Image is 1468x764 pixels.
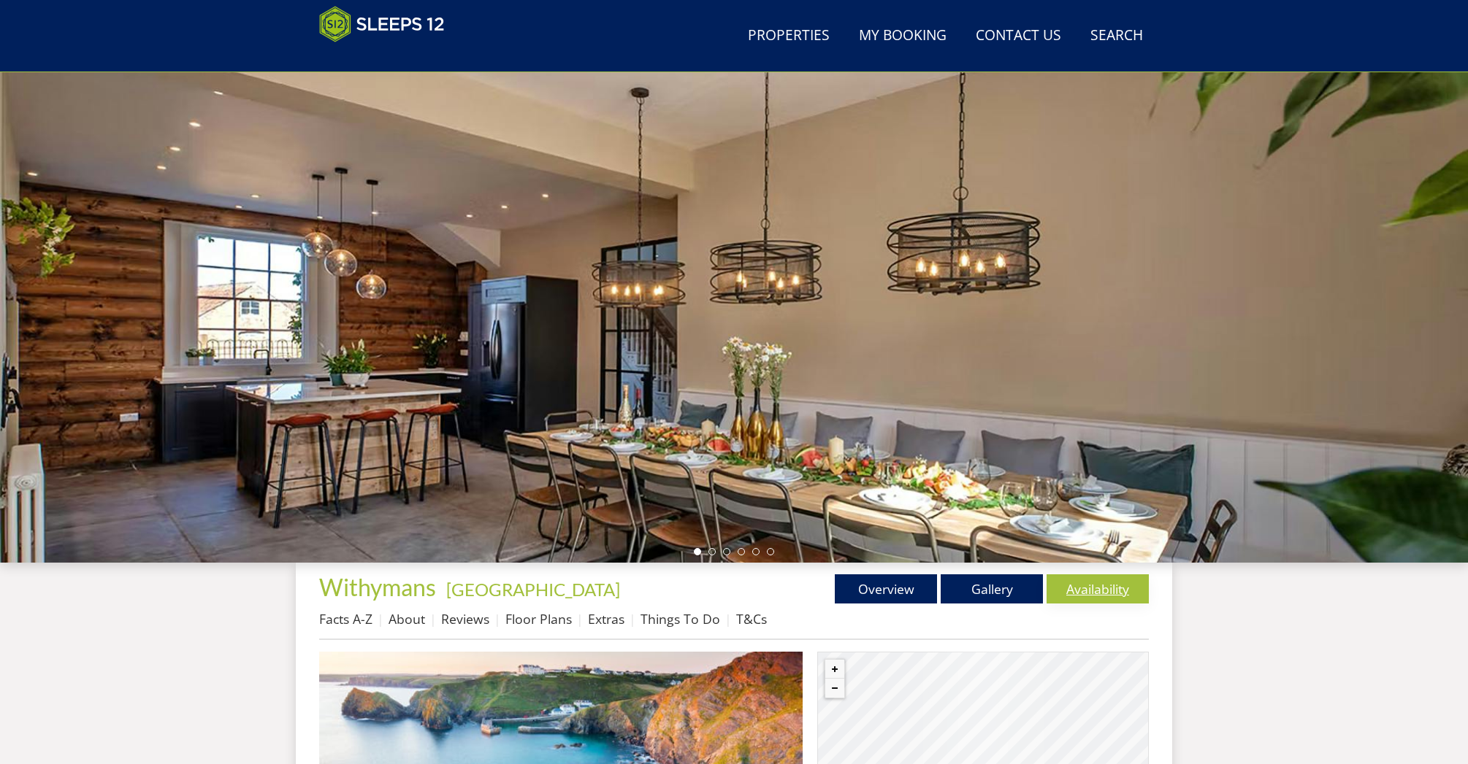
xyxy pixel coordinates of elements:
[505,610,572,628] a: Floor Plans
[1085,20,1149,53] a: Search
[588,610,624,628] a: Extras
[742,20,836,53] a: Properties
[825,679,844,698] button: Zoom out
[970,20,1067,53] a: Contact Us
[825,660,844,679] button: Zoom in
[1047,574,1149,603] a: Availability
[319,6,445,42] img: Sleeps 12
[641,610,720,628] a: Things To Do
[319,573,440,601] a: Withymans
[446,579,620,600] a: [GEOGRAPHIC_DATA]
[389,610,425,628] a: About
[941,574,1043,603] a: Gallery
[319,573,436,601] span: Withymans
[440,579,620,600] span: -
[736,610,767,628] a: T&Cs
[835,574,937,603] a: Overview
[312,51,465,63] iframe: Customer reviews powered by Trustpilot
[319,610,372,628] a: Facts A-Z
[441,610,489,628] a: Reviews
[853,20,952,53] a: My Booking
